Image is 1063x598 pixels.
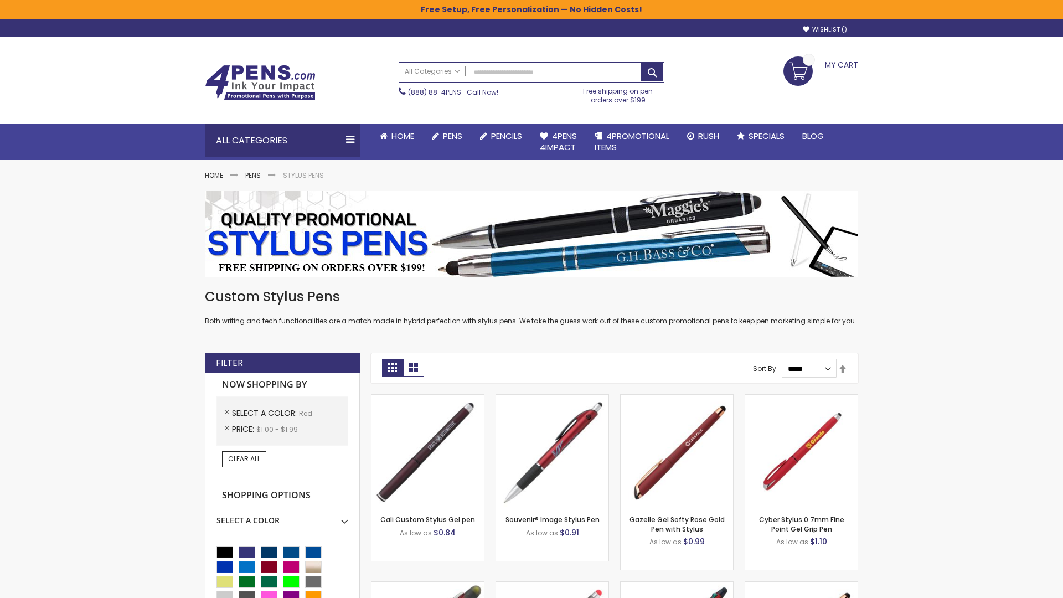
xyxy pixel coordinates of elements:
span: Red [299,409,312,418]
a: Gazelle Gel Softy Rose Gold Pen with Stylus-Red [621,394,733,404]
span: $1.00 - $1.99 [256,425,298,434]
span: $0.84 [434,527,456,538]
strong: Stylus Pens [283,171,324,180]
span: $0.91 [560,527,579,538]
span: Home [391,130,414,142]
span: As low as [649,537,682,547]
a: Gazelle Gel Softy Rose Gold Pen with Stylus [629,515,725,533]
strong: Shopping Options [216,484,348,508]
div: Free shipping on pen orders over $199 [572,83,665,105]
span: Pencils [491,130,522,142]
span: Pens [443,130,462,142]
span: Blog [802,130,824,142]
div: Both writing and tech functionalities are a match made in hybrid perfection with stylus pens. We ... [205,288,858,326]
a: Pens [423,124,471,148]
span: - Call Now! [408,87,498,97]
img: Stylus Pens [205,191,858,277]
a: Souvenir® Image Stylus Pen-Red [496,394,608,404]
a: Home [371,124,423,148]
img: 4Pens Custom Pens and Promotional Products [205,65,316,100]
span: 4Pens 4impact [540,130,577,153]
span: Select A Color [232,408,299,419]
a: Islander Softy Gel with Stylus - ColorJet Imprint-Red [496,581,608,591]
img: Cali Custom Stylus Gel pen-Red [371,395,484,507]
span: Clear All [228,454,260,463]
strong: Filter [216,357,243,369]
a: Cali Custom Stylus Gel pen-Red [371,394,484,404]
strong: Grid [382,359,403,377]
span: All Categories [405,67,460,76]
span: Specials [749,130,785,142]
h1: Custom Stylus Pens [205,288,858,306]
span: 4PROMOTIONAL ITEMS [595,130,669,153]
a: Orbitor 4 Color Assorted Ink Metallic Stylus Pens-Red [621,581,733,591]
span: Rush [698,130,719,142]
a: All Categories [399,63,466,81]
a: 4PROMOTIONALITEMS [586,124,678,160]
div: All Categories [205,124,360,157]
a: 4Pens4impact [531,124,586,160]
span: $0.99 [683,536,705,547]
a: Clear All [222,451,266,467]
span: $1.10 [810,536,827,547]
img: Gazelle Gel Softy Rose Gold Pen with Stylus-Red [621,395,733,507]
a: Pencils [471,124,531,148]
a: Gazelle Gel Softy Rose Gold Pen with Stylus - ColorJet-Red [745,581,858,591]
span: As low as [400,528,432,538]
a: Pens [245,171,261,180]
a: Blog [793,124,833,148]
img: Souvenir® Image Stylus Pen-Red [496,395,608,507]
a: Cyber Stylus 0.7mm Fine Point Gel Grip Pen [759,515,844,533]
a: Wishlist [803,25,847,34]
a: (888) 88-4PENS [408,87,461,97]
a: Cyber Stylus 0.7mm Fine Point Gel Grip Pen-Red [745,394,858,404]
a: Cali Custom Stylus Gel pen [380,515,475,524]
span: As low as [776,537,808,547]
a: Souvenir® Image Stylus Pen [505,515,600,524]
a: Specials [728,124,793,148]
a: Rush [678,124,728,148]
span: As low as [526,528,558,538]
img: Cyber Stylus 0.7mm Fine Point Gel Grip Pen-Red [745,395,858,507]
span: Price [232,424,256,435]
a: Home [205,171,223,180]
strong: Now Shopping by [216,373,348,396]
label: Sort By [753,364,776,373]
a: Souvenir® Jalan Highlighter Stylus Pen Combo-Red [371,581,484,591]
div: Select A Color [216,507,348,526]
